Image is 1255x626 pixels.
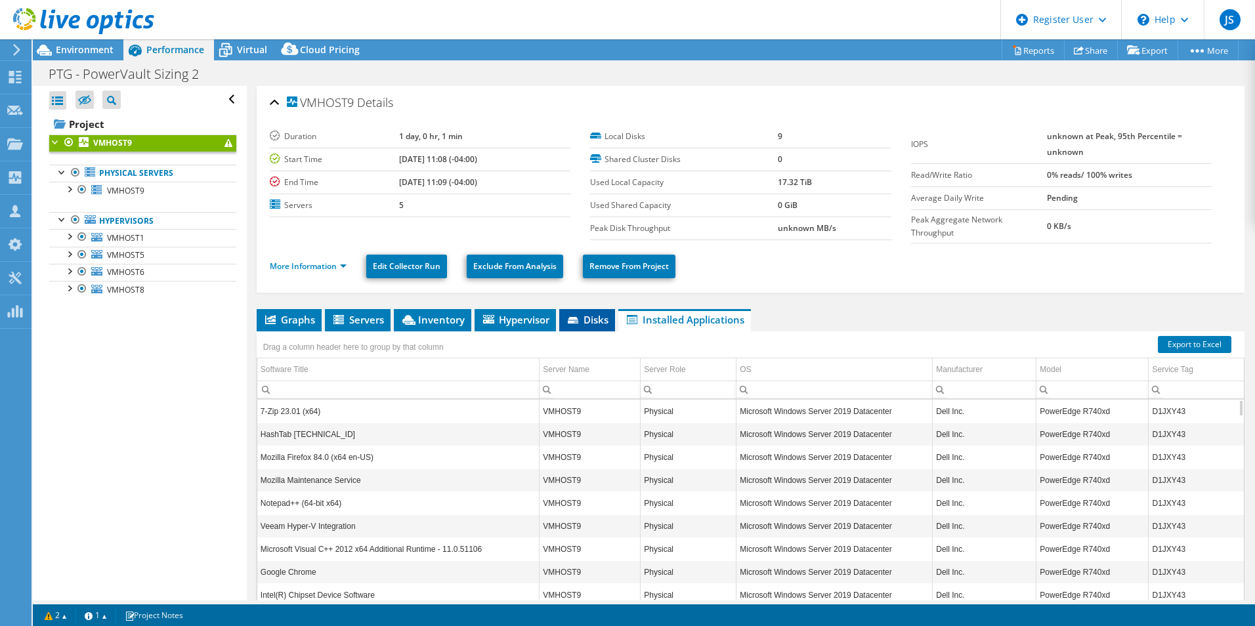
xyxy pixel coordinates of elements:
[1036,560,1149,583] td: Column Model, Value PowerEdge R740xd
[257,331,1244,610] div: Data grid
[1149,423,1244,446] td: Column Service Tag, Value D1JXY43
[540,358,641,381] td: Server Name Column
[270,261,347,272] a: More Information
[736,381,933,398] td: Column OS, Filter cell
[400,313,465,326] span: Inventory
[1047,131,1182,157] b: unknown at Peak, 95th Percentile = unknown
[540,514,641,537] td: Column Server Name, Value VMHOST9
[740,362,751,377] div: OS
[1036,537,1149,560] td: Column Model, Value PowerEdge R740xd
[933,469,1036,491] td: Column Manufacturer, Value Dell Inc.
[270,153,399,166] label: Start Time
[331,313,384,326] span: Servers
[933,491,1036,514] td: Column Manufacturer, Value Dell Inc.
[1178,40,1239,60] a: More
[261,362,308,377] div: Software Title
[933,514,1036,537] td: Column Manufacturer, Value Dell Inc.
[257,446,540,469] td: Column Software Title, Value Mozilla Firefox 84.0 (x64 en-US)
[540,583,641,606] td: Column Server Name, Value VMHOST9
[1047,192,1078,203] b: Pending
[933,583,1036,606] td: Column Manufacturer, Value Dell Inc.
[1036,514,1149,537] td: Column Model, Value PowerEdge R740xd
[641,400,736,423] td: Column Server Role, Value Physical
[49,135,236,152] a: VMHOST9
[399,177,477,188] b: [DATE] 11:09 (-04:00)
[481,313,549,326] span: Hypervisor
[778,131,782,142] b: 9
[270,199,399,212] label: Servers
[1117,40,1178,60] a: Export
[736,446,933,469] td: Column OS, Value Microsoft Windows Server 2019 Datacenter
[107,185,144,196] span: VMHOST9
[107,266,144,278] span: VMHOST6
[590,153,778,166] label: Shared Cluster Disks
[625,313,744,326] span: Installed Applications
[736,469,933,491] td: Column OS, Value Microsoft Windows Server 2019 Datacenter
[933,400,1036,423] td: Column Manufacturer, Value Dell Inc.
[75,607,116,623] a: 1
[300,43,360,56] span: Cloud Pricing
[736,423,933,446] td: Column OS, Value Microsoft Windows Server 2019 Datacenter
[1047,169,1132,180] b: 0% reads/ 100% writes
[736,358,933,381] td: OS Column
[1036,400,1149,423] td: Column Model, Value PowerEdge R740xd
[399,131,463,142] b: 1 day, 0 hr, 1 min
[43,67,219,81] h1: PTG - PowerVault Sizing 2
[736,491,933,514] td: Column OS, Value Microsoft Windows Server 2019 Datacenter
[543,362,589,377] div: Server Name
[911,192,1047,205] label: Average Daily Write
[257,358,540,381] td: Software Title Column
[590,130,778,143] label: Local Disks
[270,176,399,189] label: End Time
[49,165,236,182] a: Physical Servers
[641,514,736,537] td: Column Server Role, Value Physical
[644,362,685,377] div: Server Role
[540,560,641,583] td: Column Server Name, Value VMHOST9
[1064,40,1118,60] a: Share
[1036,381,1149,398] td: Column Model, Filter cell
[911,213,1047,240] label: Peak Aggregate Network Throughput
[936,362,983,377] div: Manufacturer
[49,182,236,199] a: VMHOST9
[778,154,782,165] b: 0
[933,560,1036,583] td: Column Manufacturer, Value Dell Inc.
[270,130,399,143] label: Duration
[641,381,736,398] td: Column Server Role, Filter cell
[778,177,812,188] b: 17.32 TiB
[736,537,933,560] td: Column OS, Value Microsoft Windows Server 2019 Datacenter
[257,423,540,446] td: Column Software Title, Value HashTab 6.0.0.34
[257,491,540,514] td: Column Software Title, Value Notepad++ (64-bit x64)
[1036,583,1149,606] td: Column Model, Value PowerEdge R740xd
[1220,9,1241,30] span: JS
[1047,220,1071,232] b: 0 KB/s
[540,446,641,469] td: Column Server Name, Value VMHOST9
[1152,362,1193,377] div: Service Tag
[399,154,477,165] b: [DATE] 11:08 (-04:00)
[583,255,675,278] a: Remove From Project
[641,469,736,491] td: Column Server Role, Value Physical
[1036,358,1149,381] td: Model Column
[933,381,1036,398] td: Column Manufacturer, Filter cell
[566,313,608,326] span: Disks
[1149,400,1244,423] td: Column Service Tag, Value D1JXY43
[93,137,132,148] b: VMHOST9
[1149,446,1244,469] td: Column Service Tag, Value D1JXY43
[1149,583,1244,606] td: Column Service Tag, Value D1JXY43
[49,212,236,229] a: Hypervisors
[641,491,736,514] td: Column Server Role, Value Physical
[257,381,540,398] td: Column Software Title, Filter cell
[49,114,236,135] a: Project
[1149,469,1244,491] td: Column Service Tag, Value D1JXY43
[49,281,236,298] a: VMHOST8
[933,423,1036,446] td: Column Manufacturer, Value Dell Inc.
[1149,491,1244,514] td: Column Service Tag, Value D1JXY43
[35,607,76,623] a: 2
[641,358,736,381] td: Server Role Column
[257,400,540,423] td: Column Software Title, Value 7-Zip 23.01 (x64)
[1036,446,1149,469] td: Column Model, Value PowerEdge R740xd
[641,423,736,446] td: Column Server Role, Value Physical
[1149,358,1244,381] td: Service Tag Column
[540,469,641,491] td: Column Server Name, Value VMHOST9
[641,583,736,606] td: Column Server Role, Value Physical
[911,169,1047,182] label: Read/Write Ratio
